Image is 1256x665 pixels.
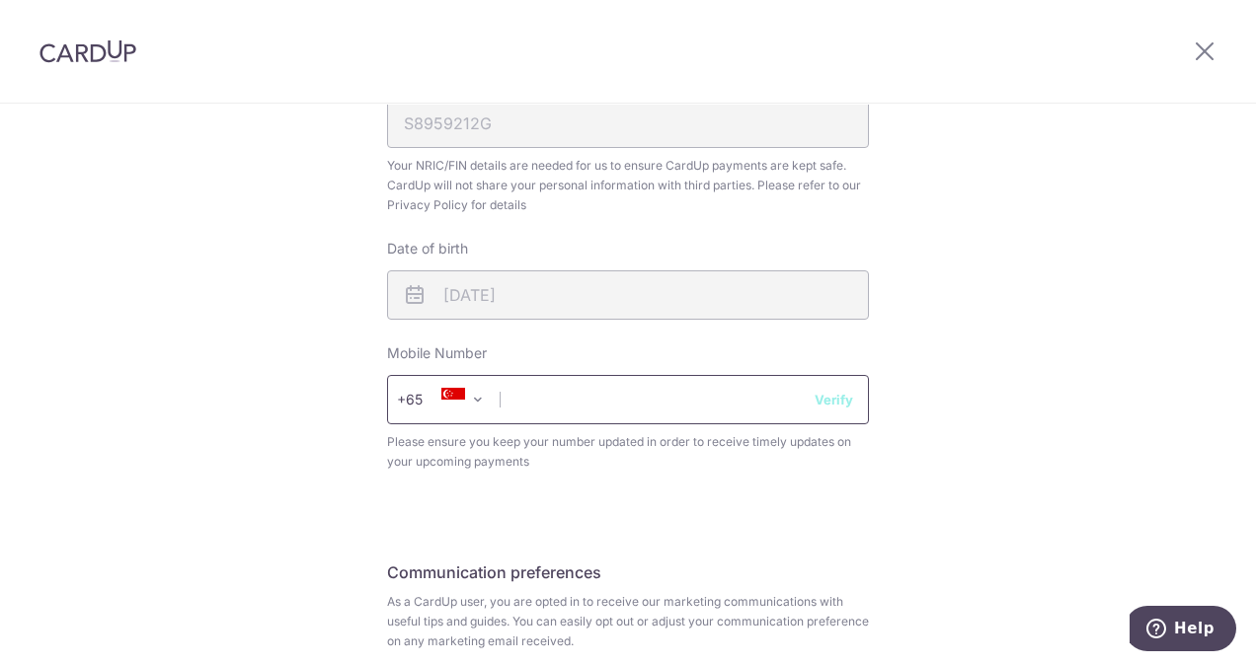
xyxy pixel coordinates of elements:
span: +65 [397,388,450,411]
label: Mobile Number [387,343,487,363]
span: Your NRIC/FIN details are needed for us to ensure CardUp payments are kept safe. CardUp will not ... [387,156,869,215]
iframe: Opens a widget where you can find more information [1130,606,1236,655]
button: Verify [815,390,853,409]
span: As a CardUp user, you are opted in to receive our marketing communications with useful tips and g... [387,592,869,651]
h5: Communication preferences [387,560,869,584]
span: +65 [403,388,450,411]
img: CardUp [39,39,136,63]
span: Please ensure you keep your number updated in order to receive timely updates on your upcoming pa... [387,432,869,472]
label: Date of birth [387,239,468,259]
